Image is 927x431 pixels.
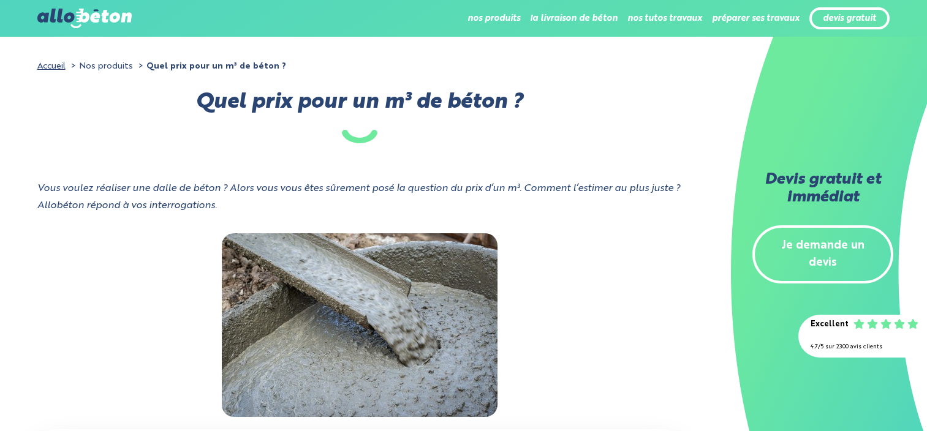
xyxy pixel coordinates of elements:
[222,233,498,417] img: ”Béton"
[752,225,893,284] a: Je demande un devis
[811,339,915,356] div: 4.7/5 sur 2300 avis clients
[752,171,893,207] h2: Devis gratuit et immédiat
[135,58,286,75] li: Quel prix pour un m³ de béton ?
[37,184,680,211] i: Vous voulez réaliser une dalle de béton ? Alors vous vous êtes sûrement posé la question du prix ...
[37,94,682,143] h1: Quel prix pour un m³ de béton ?
[811,316,849,334] div: Excellent
[530,4,618,33] li: la livraison de béton
[467,4,520,33] li: nos produits
[627,4,702,33] li: nos tutos travaux
[68,58,133,75] li: Nos produits
[712,4,800,33] li: préparer ses travaux
[37,9,132,28] img: allobéton
[823,13,876,24] a: devis gratuit
[37,62,66,70] a: Accueil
